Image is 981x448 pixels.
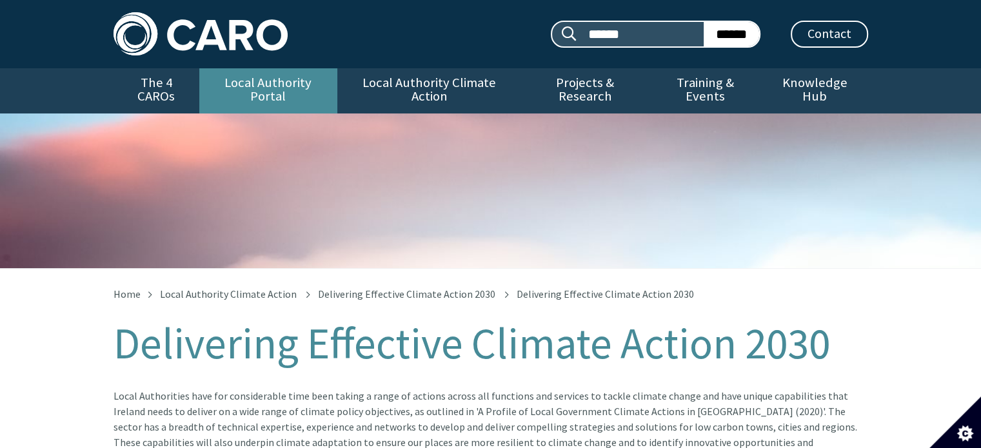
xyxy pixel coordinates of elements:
[318,287,495,300] a: Delivering Effective Climate Action 2030
[114,287,141,300] a: Home
[337,68,521,113] a: Local Authority Climate Action
[521,68,649,113] a: Projects & Research
[114,68,199,113] a: The 4 CAROs
[199,68,337,113] a: Local Authority Portal
[160,287,297,300] a: Local Authority Climate Action
[114,320,868,367] h1: Delivering Effective Climate Action 2030
[114,12,288,55] img: Caro logo
[517,287,694,300] span: Delivering Effective Climate Action 2030
[791,21,868,48] a: Contact
[649,68,762,113] a: Training & Events
[929,396,981,448] button: Set cookie preferences
[762,68,867,113] a: Knowledge Hub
